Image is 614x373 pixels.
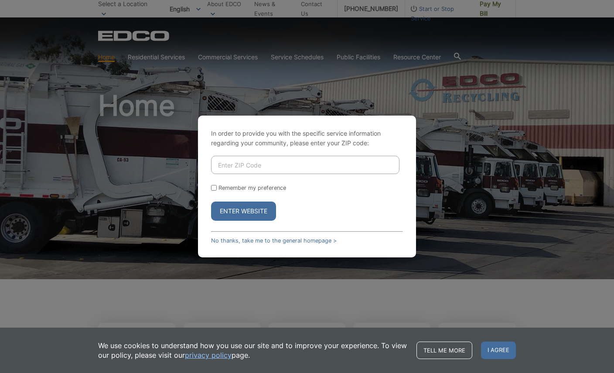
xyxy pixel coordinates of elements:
[211,202,276,221] button: Enter Website
[211,237,337,244] a: No thanks, take me to the general homepage >
[218,185,286,191] label: Remember my preference
[211,156,399,174] input: Enter ZIP Code
[416,342,472,359] a: Tell me more
[185,350,232,360] a: privacy policy
[481,342,516,359] span: I agree
[98,341,408,360] p: We use cookies to understand how you use our site and to improve your experience. To view our pol...
[211,129,403,148] p: In order to provide you with the specific service information regarding your community, please en...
